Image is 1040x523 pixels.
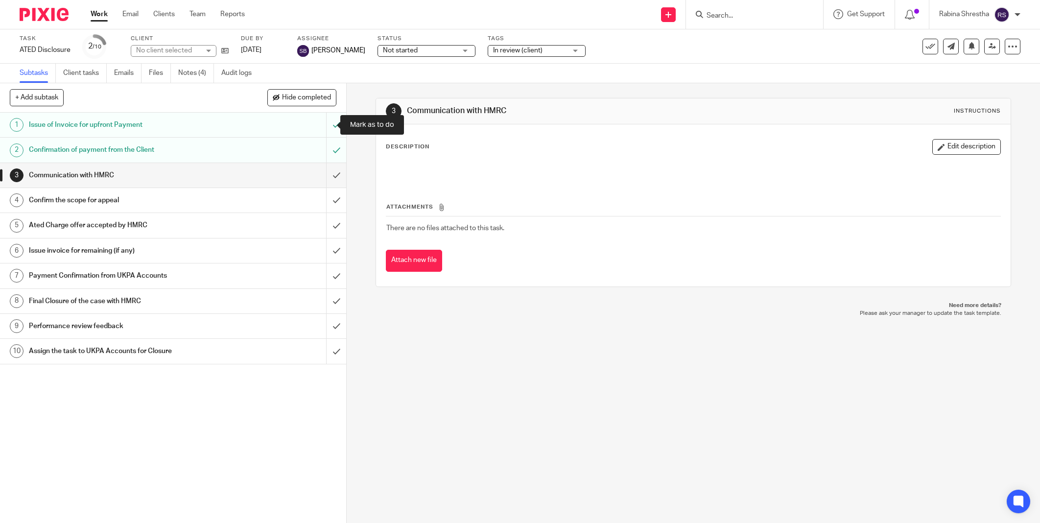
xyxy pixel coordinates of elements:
[91,9,108,19] a: Work
[20,64,56,83] a: Subtasks
[221,64,259,83] a: Audit logs
[282,94,331,102] span: Hide completed
[220,9,245,19] a: Reports
[10,219,24,233] div: 5
[20,45,71,55] div: ATED Disclosure
[311,46,365,55] span: [PERSON_NAME]
[29,294,221,309] h1: Final Closure of the case with HMRC
[10,244,24,258] div: 6
[189,9,206,19] a: Team
[378,35,475,43] label: Status
[706,12,794,21] input: Search
[29,344,221,358] h1: Assign the task to UKPA Accounts for Closure
[241,35,285,43] label: Due by
[297,45,309,57] img: svg%3E
[954,107,1001,115] div: Instructions
[131,35,229,43] label: Client
[493,47,543,54] span: In review (client)
[10,89,64,106] button: + Add subtask
[386,143,429,151] p: Description
[20,35,71,43] label: Task
[29,168,221,183] h1: Communication with HMRC
[29,143,221,157] h1: Confirmation of payment from the Client
[153,9,175,19] a: Clients
[10,294,24,308] div: 8
[29,218,221,233] h1: Ated Charge offer accepted by HMRC
[939,9,989,19] p: Rabina Shrestha
[488,35,586,43] label: Tags
[10,319,24,333] div: 9
[63,64,107,83] a: Client tasks
[386,204,433,210] span: Attachments
[241,47,261,53] span: [DATE]
[932,139,1001,155] button: Edit description
[383,47,418,54] span: Not started
[847,11,885,18] span: Get Support
[88,41,101,52] div: 2
[178,64,214,83] a: Notes (4)
[267,89,336,106] button: Hide completed
[10,344,24,358] div: 10
[20,8,69,21] img: Pixie
[149,64,171,83] a: Files
[29,243,221,258] h1: Issue invoice for remaining (if any)
[407,106,714,116] h1: Communication with HMRC
[385,309,1001,317] p: Please ask your manager to update the task template.
[10,143,24,157] div: 2
[29,319,221,333] h1: Performance review feedback
[386,250,442,272] button: Attach new file
[386,225,504,232] span: There are no files attached to this task.
[10,118,24,132] div: 1
[386,103,402,119] div: 3
[385,302,1001,309] p: Need more details?
[93,44,101,49] small: /10
[122,9,139,19] a: Email
[10,193,24,207] div: 4
[297,35,365,43] label: Assignee
[136,46,200,55] div: No client selected
[10,168,24,182] div: 3
[114,64,142,83] a: Emails
[10,269,24,283] div: 7
[29,268,221,283] h1: Payment Confirmation from UKPA Accounts
[994,7,1010,23] img: svg%3E
[29,118,221,132] h1: Issue of Invoice for upfront Payment
[29,193,221,208] h1: Confirm the scope for appeal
